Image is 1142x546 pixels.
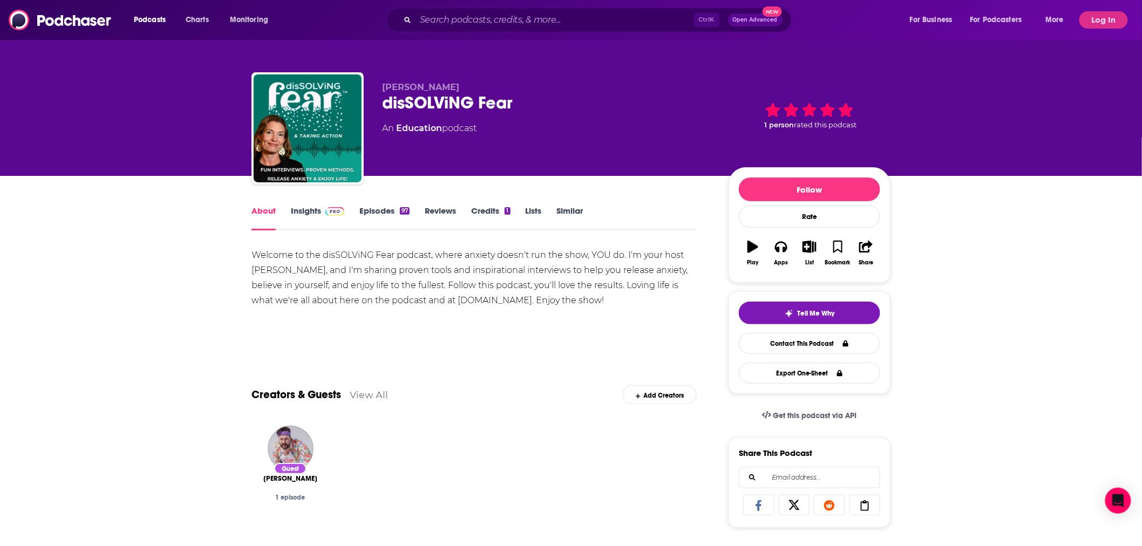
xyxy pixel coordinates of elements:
button: Play [739,234,767,272]
button: Export One-Sheet [739,363,880,384]
span: Open Advanced [733,17,778,23]
span: [PERSON_NAME] [382,82,459,92]
span: More [1045,12,1064,28]
button: open menu [1038,11,1077,29]
div: Guest [274,463,307,474]
div: 1 episode [260,494,321,501]
a: Charts [179,11,215,29]
div: An podcast [382,122,477,135]
span: Podcasts [134,12,166,28]
span: Get this podcast via API [773,411,857,420]
img: tell me why sparkle [785,309,793,318]
button: Share [852,234,880,272]
a: Edward Miskie [263,474,317,483]
button: Bookmark [824,234,852,272]
div: Add Creators [623,385,697,404]
span: Tell Me Why [798,309,835,318]
div: Rate [739,206,880,228]
span: Monitoring [230,12,268,28]
h3: Share This Podcast [739,448,812,458]
span: For Business [910,12,953,28]
span: 1 person [764,121,794,129]
a: Lists [526,206,542,230]
button: Follow [739,178,880,201]
a: View All [350,389,388,400]
a: Reviews [425,206,456,230]
a: Creators & Guests [251,388,341,401]
button: Log In [1079,11,1128,29]
img: disSOLViNG Fear [254,74,362,182]
div: List [805,260,814,266]
button: open menu [222,11,282,29]
a: Copy Link [849,495,881,515]
div: Share [859,260,873,266]
a: About [251,206,276,230]
input: Email address... [748,467,871,488]
span: rated this podcast [794,121,857,129]
input: Search podcasts, credits, & more... [416,11,694,29]
button: tell me why sparkleTell Me Why [739,302,880,324]
button: open menu [902,11,966,29]
button: Apps [767,234,795,272]
img: Podchaser - Follow, Share and Rate Podcasts [9,10,112,30]
a: InsightsPodchaser Pro [291,206,344,230]
span: For Podcasters [970,12,1022,28]
div: 97 [400,207,410,215]
span: [PERSON_NAME] [263,474,317,483]
div: Search podcasts, credits, & more... [396,8,802,32]
div: Welcome to the disSOLViNG Fear podcast, where anxiety doesn't run the show, YOU do. I'm your host... [251,248,697,308]
div: Apps [774,260,788,266]
a: Contact This Podcast [739,333,880,354]
a: Share on X/Twitter [779,495,810,515]
div: Open Intercom Messenger [1105,488,1131,514]
div: Bookmark [825,260,851,266]
img: Edward Miskie [268,426,314,472]
button: open menu [126,11,180,29]
a: Share on Reddit [814,495,845,515]
div: Play [747,260,759,266]
a: Similar [557,206,583,230]
div: 1 personrated this podcast [729,82,891,149]
span: Ctrl K [694,13,719,27]
div: Search followers [739,467,880,488]
a: Credits1 [471,206,510,230]
span: New [763,6,782,17]
img: Podchaser Pro [325,207,344,216]
span: Charts [186,12,209,28]
button: List [796,234,824,272]
button: Open AdvancedNew [728,13,783,26]
a: Episodes97 [359,206,410,230]
button: open menu [963,11,1038,29]
a: Get this podcast via API [753,402,866,429]
a: Education [396,123,442,133]
a: Share on Facebook [743,495,774,515]
div: 1 [505,207,510,215]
